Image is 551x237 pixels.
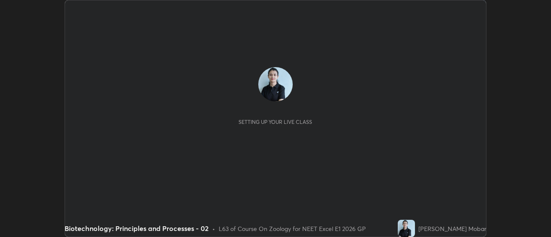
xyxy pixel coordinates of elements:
[65,223,209,234] div: Biotechnology: Principles and Processes - 02
[219,224,366,233] div: L63 of Course On Zoology for NEET Excel E1 2026 GP
[398,220,415,237] img: f9e8998792e74df79d03c3560c669755.jpg
[258,67,293,102] img: f9e8998792e74df79d03c3560c669755.jpg
[418,224,486,233] div: [PERSON_NAME] Mobar
[238,119,312,125] div: Setting up your live class
[212,224,215,233] div: •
